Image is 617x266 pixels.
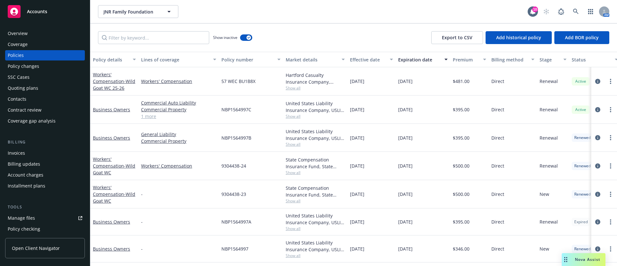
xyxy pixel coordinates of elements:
div: Premium [453,56,479,63]
a: circleInformation [594,162,602,170]
button: Add historical policy [486,31,552,44]
span: $395.00 [453,134,469,141]
span: [DATE] [398,78,413,85]
a: Workers' Compensation [93,71,135,91]
a: Workers' Compensation [141,162,216,169]
span: Export to CSV [442,34,472,41]
div: Manage files [8,213,35,223]
div: Status [572,56,611,63]
div: Policy details [93,56,129,63]
span: 9304438-24 [221,162,246,169]
a: circleInformation [594,78,602,85]
span: New [540,191,549,197]
span: Open Client Navigator [12,245,60,252]
div: Contacts [8,94,26,104]
a: circleInformation [594,134,602,142]
a: more [607,162,614,170]
div: Stage [540,56,559,63]
a: Overview [5,28,85,39]
span: 57 WEC BU1B8X [221,78,255,85]
a: Manage files [5,213,85,223]
span: Show all [286,85,345,91]
span: [DATE] [350,162,364,169]
span: Show inactive [213,35,237,40]
input: Filter by keyword... [98,31,209,44]
a: Business Owners [93,219,130,225]
span: Show all [286,198,345,204]
span: Renewal [540,162,558,169]
span: [DATE] [350,106,364,113]
div: Hartford Casualty Insurance Company, Hartford Insurance Group [286,72,345,85]
div: Policies [8,50,24,60]
span: [DATE] [350,134,364,141]
span: NBP1564997A [221,218,251,225]
a: more [607,106,614,114]
button: Effective date [347,52,396,67]
span: Expired [574,219,588,225]
div: Tools [5,204,85,210]
span: Show all [286,114,345,119]
a: Business Owners [93,135,130,141]
span: [DATE] [350,191,364,197]
a: more [607,190,614,198]
span: [DATE] [398,106,413,113]
button: Expiration date [396,52,450,67]
a: Coverage [5,39,85,50]
span: Direct [491,218,504,225]
a: Business Owners [93,246,130,252]
a: Start snowing [540,5,553,18]
a: Billing updates [5,159,85,169]
span: [DATE] [398,218,413,225]
div: Policy number [221,56,273,63]
div: Coverage gap analysis [8,116,56,126]
span: $395.00 [453,106,469,113]
a: more [607,134,614,142]
a: Invoices [5,148,85,158]
a: Coverage gap analysis [5,116,85,126]
div: Drag to move [562,253,570,266]
a: Commercial Auto Liability [141,99,216,106]
span: $481.00 [453,78,469,85]
span: Nova Assist [575,257,600,262]
span: - [141,245,143,252]
div: Billing method [491,56,527,63]
div: United States Liability Insurance Company, USLI, CRC Group [286,239,345,253]
div: United States Liability Insurance Company, USLI, CRC Group [286,212,345,226]
a: more [607,245,614,253]
div: SSC Cases [8,72,30,82]
button: Add BOR policy [554,31,609,44]
div: Billing updates [8,159,40,169]
span: [DATE] [398,134,413,141]
div: Policy checking [8,224,40,234]
span: $395.00 [453,218,469,225]
span: NBP1564997B [221,134,251,141]
span: Renewed [574,135,591,141]
button: Export to CSV [431,31,483,44]
span: Add BOR policy [565,34,599,41]
a: Commercial Property [141,106,216,113]
span: New [540,245,549,252]
a: Policy changes [5,61,85,71]
div: Market details [286,56,338,63]
span: Direct [491,191,504,197]
a: circleInformation [594,218,602,226]
span: NBP1564997 [221,245,248,252]
div: 10 [532,6,538,12]
div: Invoices [8,148,25,158]
a: Contract review [5,105,85,115]
a: Workers' Compensation [93,156,135,176]
a: Report a Bug [555,5,568,18]
a: more [607,218,614,226]
a: circleInformation [594,190,602,198]
span: [DATE] [350,218,364,225]
button: Policy number [219,52,283,67]
a: Accounts [5,3,85,21]
a: Search [569,5,582,18]
button: Nova Assist [562,253,605,266]
div: Billing [5,139,85,145]
span: Add historical policy [496,34,541,41]
span: Show all [286,253,345,258]
button: Stage [537,52,569,67]
span: [DATE] [350,78,364,85]
span: Direct [491,78,504,85]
